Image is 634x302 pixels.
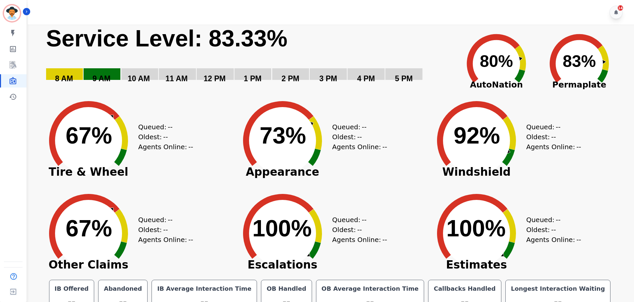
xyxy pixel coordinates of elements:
[168,122,172,132] span: --
[138,132,188,142] div: Oldest:
[260,123,306,149] text: 73%
[526,142,583,152] div: Agents Online:
[53,284,90,293] div: IB Offered
[4,5,20,21] img: Bordered avatar
[526,215,576,225] div: Queued:
[39,262,138,268] span: Other Claims
[66,123,112,149] text: 67%
[332,132,382,142] div: Oldest:
[357,225,362,235] span: --
[138,142,195,152] div: Agents Online:
[576,142,581,152] span: --
[282,74,299,83] text: 2 PM
[252,215,312,241] text: 100%
[357,74,375,83] text: 4 PM
[538,79,621,91] span: Permaplate
[156,284,253,293] div: IB Average Interaction Time
[332,215,382,225] div: Queued:
[362,215,366,225] span: --
[432,284,497,293] div: Callbacks Handled
[362,122,366,132] span: --
[55,74,73,83] text: 8 AM
[244,74,262,83] text: 1 PM
[382,142,387,152] span: --
[480,52,513,71] text: 80%
[382,235,387,245] span: --
[446,215,506,241] text: 100%
[320,284,420,293] div: OB Average Interaction Time
[45,25,454,92] svg: Service Level: 0%
[163,132,168,142] span: --
[233,169,332,175] span: Appearance
[556,122,560,132] span: --
[39,169,138,175] span: Tire & Wheel
[138,215,188,225] div: Queued:
[454,123,500,149] text: 92%
[556,215,560,225] span: --
[265,284,307,293] div: OB Handled
[563,52,596,71] text: 83%
[526,235,583,245] div: Agents Online:
[188,142,193,152] span: --
[66,215,112,241] text: 67%
[526,225,576,235] div: Oldest:
[332,235,389,245] div: Agents Online:
[204,74,225,83] text: 12 PM
[526,132,576,142] div: Oldest:
[427,169,526,175] span: Windshield
[332,142,389,152] div: Agents Online:
[357,132,362,142] span: --
[168,215,172,225] span: --
[319,74,337,83] text: 3 PM
[102,284,143,293] div: Abandoned
[455,79,538,91] span: AutoNation
[233,262,332,268] span: Escalations
[332,225,382,235] div: Oldest:
[128,74,150,83] text: 10 AM
[138,122,188,132] div: Queued:
[93,74,110,83] text: 9 AM
[395,74,413,83] text: 5 PM
[138,225,188,235] div: Oldest:
[138,235,195,245] div: Agents Online:
[46,26,287,51] text: Service Level: 83.33%
[163,225,168,235] span: --
[551,225,556,235] span: --
[551,132,556,142] span: --
[526,122,576,132] div: Queued:
[188,235,193,245] span: --
[165,74,188,83] text: 11 AM
[618,5,623,11] div: 14
[427,262,526,268] span: Estimates
[510,284,606,293] div: Longest Interaction Waiting
[332,122,382,132] div: Queued:
[576,235,581,245] span: --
